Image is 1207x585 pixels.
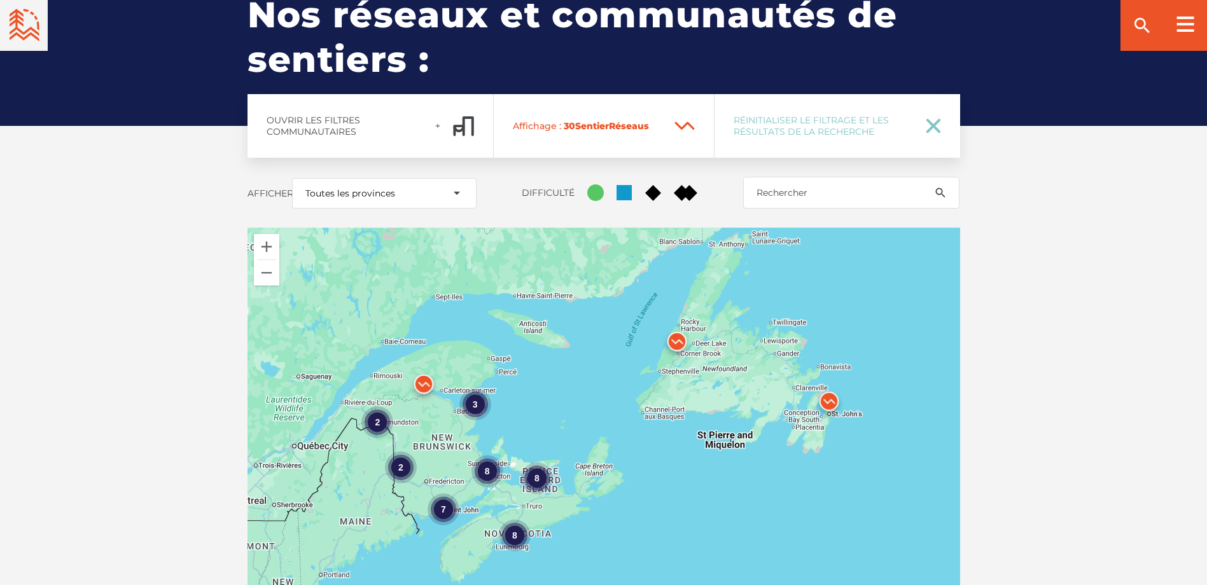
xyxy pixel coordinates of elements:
div: 2 [385,451,417,483]
label: Difficulté [522,187,575,198]
span: Affichage : [513,120,561,132]
div: 7 [427,493,459,525]
div: 3 [459,389,491,420]
span: 30 [564,120,575,132]
span: Réinitialiser le filtrage et les résultats de la recherche [734,114,909,137]
span: Réseau [609,120,644,132]
ion-icon: search [1132,15,1152,36]
button: search [921,177,959,209]
a: Ouvrir les filtres communautairesadd [248,94,494,158]
div: 2 [361,406,393,438]
ion-icon: search [934,186,947,199]
div: 8 [520,463,552,495]
input: Rechercher [743,177,959,209]
button: Zoom in [254,234,279,259]
div: 8 [471,456,503,488]
span: s [644,120,649,132]
span: Ouvrir les filtres communautaires [267,114,433,137]
div: 8 [498,520,530,551]
button: Zoom out [254,260,279,286]
label: Afficher [248,188,279,199]
ion-icon: add [433,121,442,130]
span: Sentier [513,120,663,132]
a: Réinitialiser le filtrage et les résultats de la recherche [715,94,960,158]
